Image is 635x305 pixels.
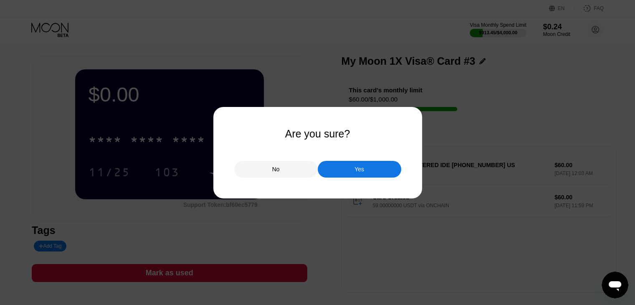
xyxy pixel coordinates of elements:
[272,165,280,173] div: No
[354,165,364,173] div: Yes
[285,128,350,140] div: Are you sure?
[318,161,401,178] div: Yes
[234,161,318,178] div: No
[602,272,628,298] iframe: Button to launch messaging window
